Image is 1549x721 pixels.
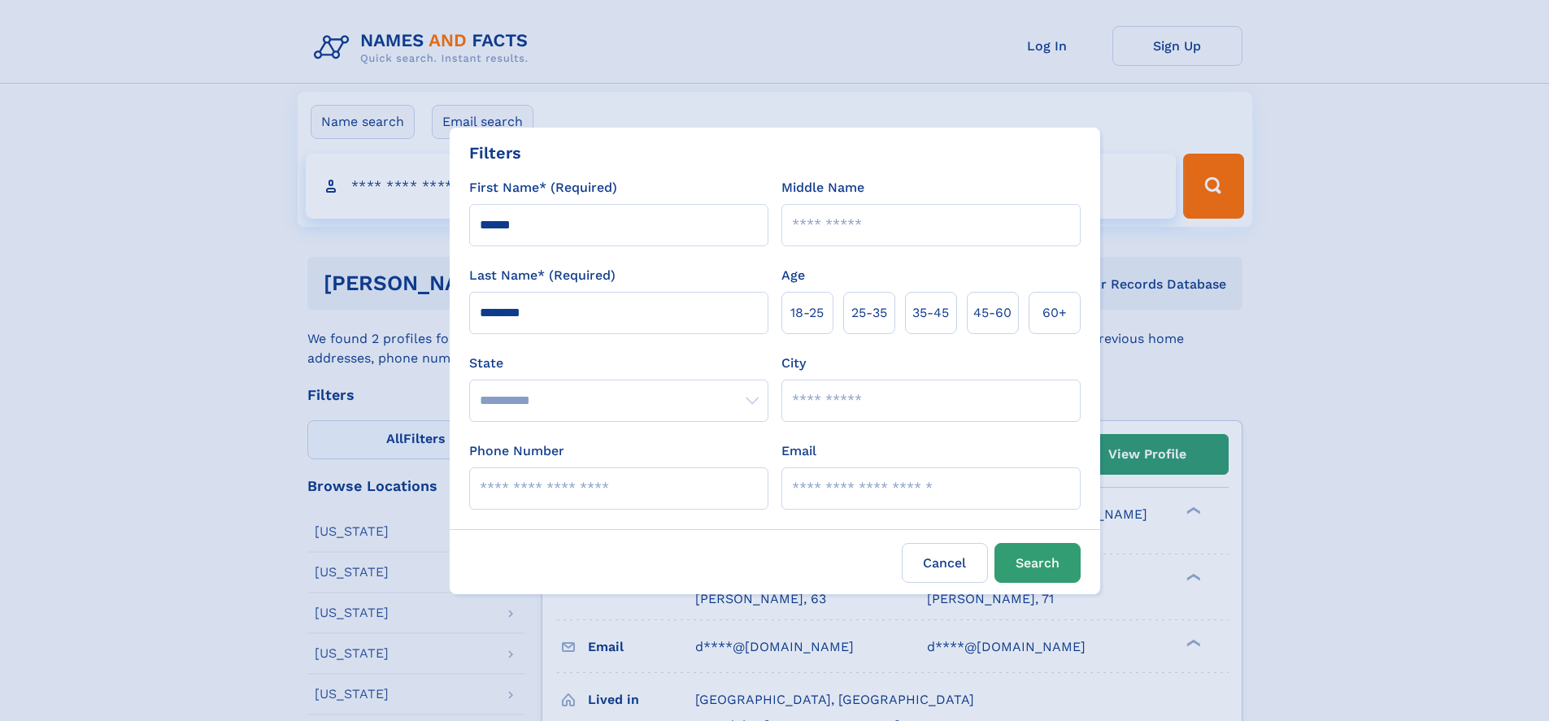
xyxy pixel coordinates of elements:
[994,543,1081,583] button: Search
[469,178,617,198] label: First Name* (Required)
[973,303,1012,323] span: 45‑60
[790,303,824,323] span: 18‑25
[1042,303,1067,323] span: 60+
[781,354,806,373] label: City
[851,303,887,323] span: 25‑35
[902,543,988,583] label: Cancel
[912,303,949,323] span: 35‑45
[469,141,521,165] div: Filters
[469,266,616,285] label: Last Name* (Required)
[781,178,864,198] label: Middle Name
[469,354,768,373] label: State
[781,441,816,461] label: Email
[781,266,805,285] label: Age
[469,441,564,461] label: Phone Number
